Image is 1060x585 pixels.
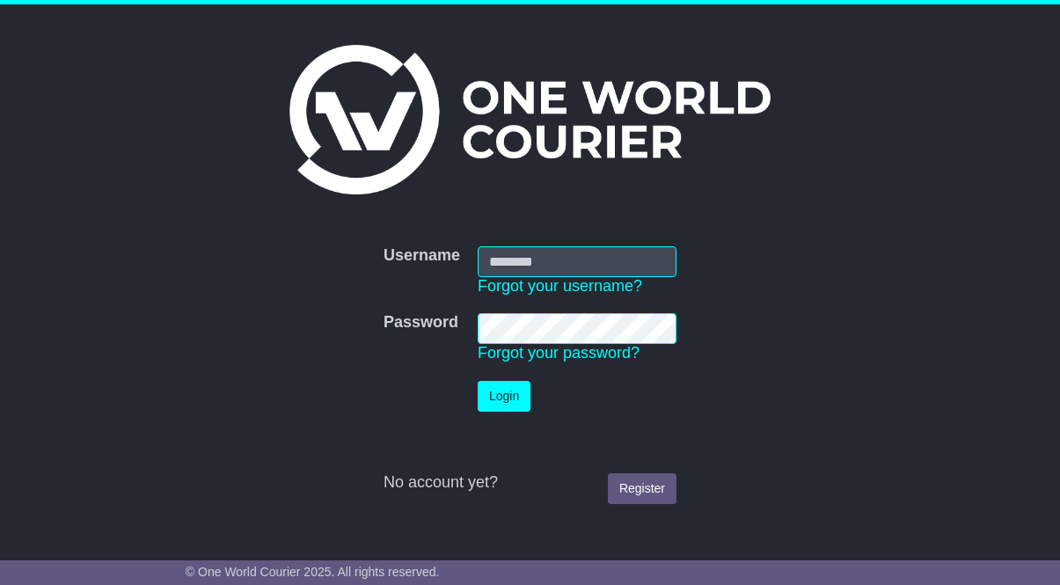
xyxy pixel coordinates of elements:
[478,344,640,362] a: Forgot your password?
[608,473,676,504] a: Register
[384,246,460,266] label: Username
[478,277,642,295] a: Forgot your username?
[384,473,676,493] div: No account yet?
[384,313,458,333] label: Password
[289,45,770,194] img: One World
[186,565,440,579] span: © One World Courier 2025. All rights reserved.
[478,381,530,412] button: Login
